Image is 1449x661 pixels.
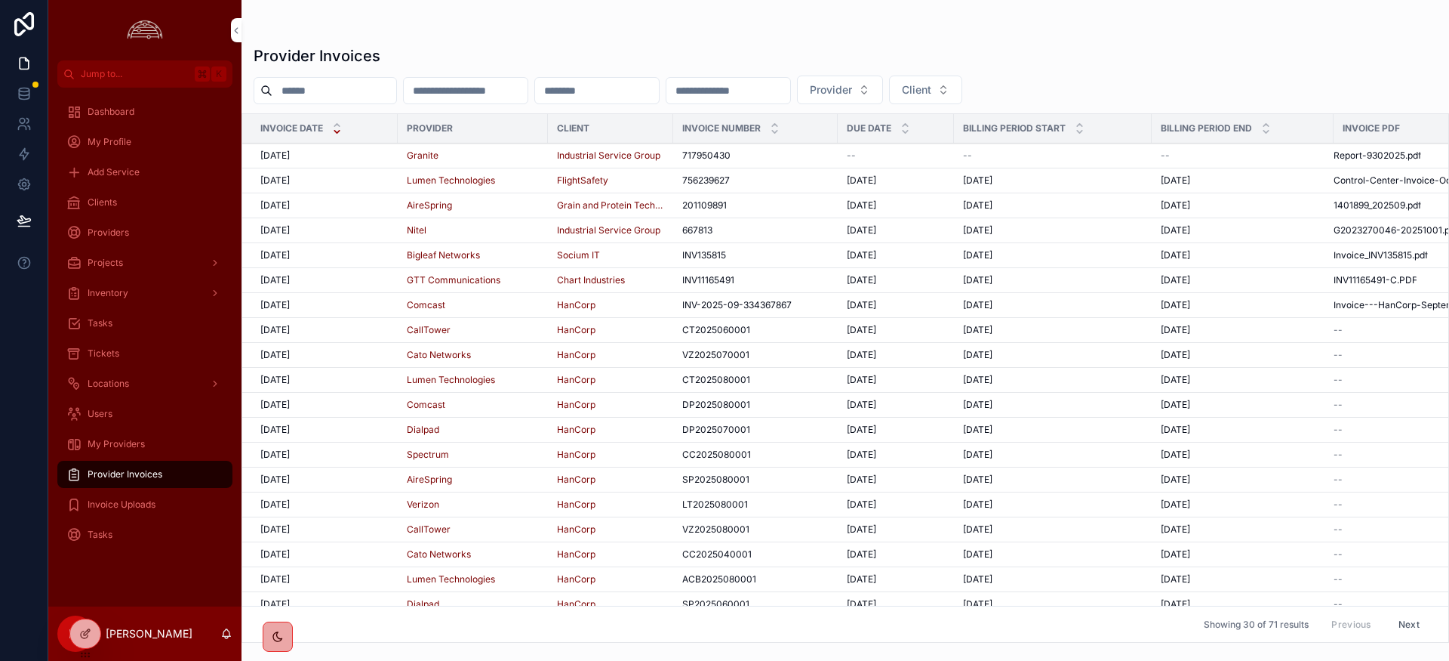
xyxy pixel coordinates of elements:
span: [DATE] [847,424,876,436]
span: Providers [88,227,129,239]
span: DP2025080001 [682,399,750,411]
a: [DATE] [260,349,389,361]
a: HanCorp [557,449,664,461]
a: AireSpring [407,199,452,212]
span: AireSpring [407,474,452,486]
a: CallTower [407,324,451,336]
span: Provider Invoices [88,468,162,480]
a: [DATE] [1161,424,1324,436]
a: FlightSafety [557,175,608,187]
span: HanCorp [557,424,595,436]
span: My Providers [88,438,145,450]
a: Dashboard [57,98,232,125]
span: [DATE] [963,199,992,212]
span: [DATE] [963,175,992,187]
span: My Profile [88,136,131,148]
span: Nitel [407,224,426,236]
a: [DATE] [1161,175,1324,187]
span: [DATE] [847,224,876,236]
a: [DATE] [847,224,945,236]
span: [DATE] [847,374,876,386]
span: [DATE] [1161,349,1190,361]
a: Users [57,400,232,428]
a: DP2025070001 [682,424,829,436]
a: Cato Networks [407,349,471,361]
span: [DATE] [260,474,290,486]
a: 756239627 [682,175,829,187]
a: Comcast [407,299,539,311]
a: [DATE] [260,374,389,386]
span: INV11165491-C [1334,274,1397,286]
span: [DATE] [963,424,992,436]
span: [DATE] [260,150,290,162]
a: Bigleaf Networks [407,249,539,261]
a: Grain and Protein Technology [557,199,664,212]
a: HanCorp [557,299,595,311]
a: HanCorp [557,499,595,511]
a: [DATE] [847,424,945,436]
span: [DATE] [847,175,876,187]
span: [DATE] [847,324,876,336]
a: 717950430 [682,150,829,162]
a: [DATE] [847,175,945,187]
a: HanCorp [557,474,595,486]
span: .pdf [1412,249,1428,261]
a: CallTower [407,324,539,336]
span: [DATE] [1161,175,1190,187]
a: SP2025080001 [682,474,829,486]
span: [DATE] [1161,424,1190,436]
span: Locations [88,378,129,390]
a: [DATE] [963,474,1143,486]
span: CC2025080001 [682,449,751,461]
a: [DATE] [1161,224,1324,236]
a: [DATE] [260,474,389,486]
a: [DATE] [260,499,389,511]
a: HanCorp [557,374,595,386]
a: Invoice Uploads [57,491,232,518]
a: Industrial Service Group [557,150,660,162]
a: [DATE] [963,349,1143,361]
span: Chart Industries [557,274,625,286]
a: [DATE] [1161,274,1324,286]
a: [DATE] [1161,474,1324,486]
a: DP2025080001 [682,399,829,411]
a: Cato Networks [407,349,539,361]
a: HanCorp [557,399,664,411]
span: [DATE] [260,175,290,187]
a: CT2025080001 [682,374,829,386]
span: K [213,68,225,80]
span: [DATE] [963,324,992,336]
span: HanCorp [557,324,595,336]
a: [DATE] [260,424,389,436]
span: [DATE] [1161,324,1190,336]
span: [DATE] [847,299,876,311]
span: Comcast [407,399,445,411]
a: [DATE] [260,224,389,236]
a: GTT Communications [407,274,500,286]
a: [DATE] [847,474,945,486]
a: Lumen Technologies [407,374,539,386]
span: Invoice_INV135815 [1334,249,1412,261]
span: -- [1334,424,1343,436]
a: [DATE] [1161,324,1324,336]
a: HanCorp [557,324,664,336]
span: [DATE] [847,399,876,411]
a: Dialpad [407,424,439,436]
span: [DATE] [1161,449,1190,461]
a: [DATE] [260,299,389,311]
a: AireSpring [407,474,539,486]
span: Client [902,82,931,97]
span: [DATE] [260,224,290,236]
a: Nitel [407,224,539,236]
span: [DATE] [963,349,992,361]
span: Dashboard [88,106,134,118]
span: Report-9302025 [1334,150,1405,162]
span: -- [847,150,856,162]
a: Socium IT [557,249,664,261]
a: INV135815 [682,249,829,261]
